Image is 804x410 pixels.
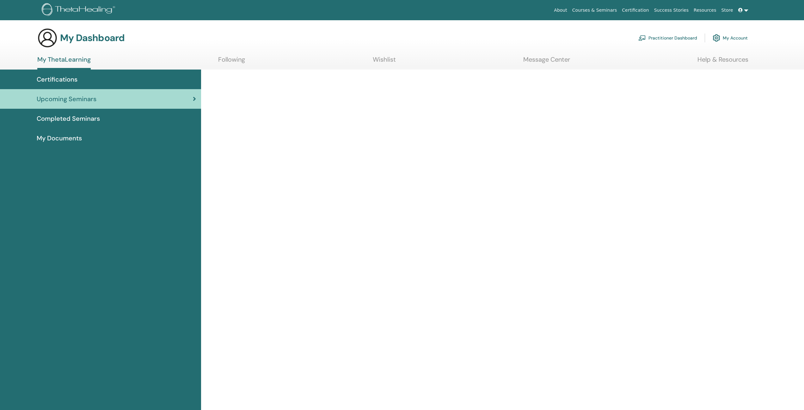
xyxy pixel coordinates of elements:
a: Success Stories [652,4,691,16]
a: My Account [713,31,748,45]
h3: My Dashboard [60,32,125,44]
img: cog.svg [713,33,720,43]
img: chalkboard-teacher.svg [638,35,646,41]
a: About [551,4,569,16]
a: Resources [691,4,719,16]
img: generic-user-icon.jpg [37,28,58,48]
span: Upcoming Seminars [37,94,96,104]
a: Message Center [523,56,570,68]
a: Courses & Seminars [570,4,620,16]
a: Store [719,4,736,16]
a: Certification [619,4,651,16]
a: Wishlist [373,56,396,68]
a: My ThetaLearning [37,56,91,70]
a: Practitioner Dashboard [638,31,697,45]
span: My Documents [37,133,82,143]
a: Following [218,56,245,68]
span: Completed Seminars [37,114,100,123]
img: logo.png [42,3,117,17]
span: Certifications [37,75,77,84]
a: Help & Resources [697,56,748,68]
